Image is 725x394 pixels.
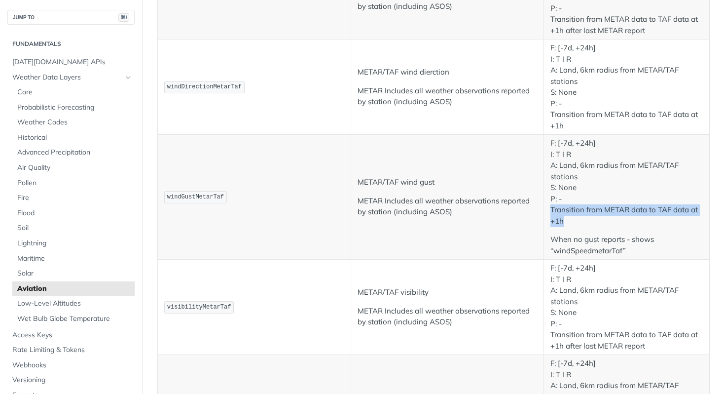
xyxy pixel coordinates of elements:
[12,281,135,296] a: Aviation
[12,160,135,175] a: Air Quality
[17,223,132,233] span: Soil
[358,306,538,328] p: METAR Includes all weather observations reported by station (including ASOS)
[12,375,132,385] span: Versioning
[358,287,538,298] p: METAR/TAF visibility
[12,57,132,67] span: [DATE][DOMAIN_NAME] APIs
[17,314,132,324] span: Wet Bulb Globe Temperature
[17,178,132,188] span: Pollen
[12,100,135,115] a: Probabilistic Forecasting
[7,358,135,373] a: Webhooks
[7,373,135,388] a: Versioning
[12,85,135,100] a: Core
[17,269,132,278] span: Solar
[17,148,132,158] span: Advanced Precipitation
[12,206,135,221] a: Flood
[12,176,135,191] a: Pollen
[550,138,703,227] p: F: [-7d, +24h] I: T I R A: Land, 6km radius from METAR/TAF stations S: None P: - Transition from ...
[7,328,135,343] a: Access Keys
[167,304,231,311] span: visibilityMetarTaf
[17,299,132,309] span: Low-Level Altitudes
[17,193,132,203] span: Fire
[118,13,129,22] span: ⌘/
[12,360,132,370] span: Webhooks
[12,312,135,326] a: Wet Bulb Globe Temperature
[12,296,135,311] a: Low-Level Altitudes
[358,177,538,188] p: METAR/TAF wind gust
[12,345,132,355] span: Rate Limiting & Tokens
[550,263,703,352] p: F: [-7d, +24h] I: T I R A: Land, 6km radius from METAR/TAF stations S: None P: - Transition from ...
[358,196,538,218] p: METAR Includes all weather observations reported by station (including ASOS)
[124,74,132,81] button: Hide subpages for Weather Data Layers
[12,330,132,340] span: Access Keys
[17,133,132,143] span: Historical
[17,163,132,173] span: Air Quality
[12,251,135,266] a: Maritime
[7,55,135,70] a: [DATE][DOMAIN_NAME] APIs
[12,145,135,160] a: Advanced Precipitation
[167,83,242,90] span: windDirectionMetarTaf
[12,236,135,251] a: Lightning
[7,39,135,48] h2: Fundamentals
[17,284,132,294] span: Aviation
[167,194,224,200] span: windGustMetarTaf
[12,130,135,145] a: Historical
[550,42,703,131] p: F: [-7d, +24h] I: T I R A: Land, 6km radius from METAR/TAF stations S: None P: - Transition from ...
[17,118,132,127] span: Weather Codes
[12,191,135,205] a: Fire
[358,85,538,108] p: METAR Includes all weather observations reported by station (including ASOS)
[17,208,132,218] span: Flood
[17,103,132,113] span: Probabilistic Forecasting
[17,238,132,248] span: Lightning
[12,221,135,236] a: Soil
[7,70,135,85] a: Weather Data LayersHide subpages for Weather Data Layers
[7,10,135,25] button: JUMP TO⌘/
[12,115,135,130] a: Weather Codes
[550,234,703,256] p: When no gust reports - shows “windSpeedmetarTaf”
[7,343,135,357] a: Rate Limiting & Tokens
[17,87,132,97] span: Core
[17,254,132,264] span: Maritime
[12,266,135,281] a: Solar
[12,73,122,82] span: Weather Data Layers
[358,67,538,78] p: METAR/TAF wind dierction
